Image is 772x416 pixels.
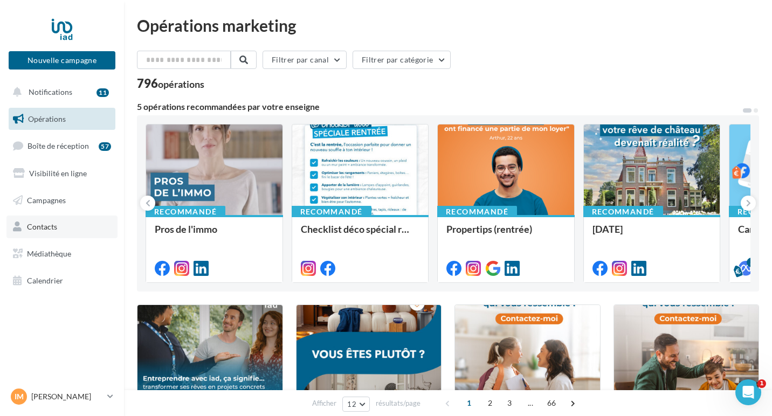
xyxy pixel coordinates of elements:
[29,87,72,96] span: Notifications
[342,397,370,412] button: 12
[437,206,517,218] div: Recommandé
[146,206,225,218] div: Recommandé
[735,379,761,405] iframe: Intercom live chat
[312,398,336,408] span: Afficher
[155,224,274,245] div: Pros de l'immo
[6,269,118,292] a: Calendrier
[481,394,499,412] span: 2
[9,386,115,407] a: IM [PERSON_NAME]
[27,222,57,231] span: Contacts
[6,108,118,130] a: Opérations
[301,224,420,245] div: Checklist déco spécial rentrée
[460,394,478,412] span: 1
[6,242,118,265] a: Médiathèque
[6,162,118,185] a: Visibilité en ligne
[27,141,89,150] span: Boîte de réception
[6,134,118,157] a: Boîte de réception57
[158,79,204,89] div: opérations
[501,394,518,412] span: 3
[28,114,66,123] span: Opérations
[137,102,742,111] div: 5 opérations recommandées par votre enseigne
[6,81,113,103] button: Notifications 11
[376,398,421,408] span: résultats/page
[96,88,109,97] div: 11
[15,391,24,402] span: IM
[353,51,451,69] button: Filtrer par catégorie
[263,51,347,69] button: Filtrer par canal
[31,391,103,402] p: [PERSON_NAME]
[757,379,766,388] span: 1
[592,224,712,245] div: [DATE]
[347,400,356,408] span: 12
[29,169,87,178] span: Visibilité en ligne
[6,189,118,212] a: Campagnes
[27,276,63,285] span: Calendrier
[583,206,663,218] div: Recommandé
[137,17,759,33] div: Opérations marketing
[522,394,539,412] span: ...
[27,195,66,204] span: Campagnes
[747,258,756,267] div: 5
[6,216,118,238] a: Contacts
[446,224,566,245] div: Propertips (rentrée)
[137,78,204,89] div: 796
[99,142,111,151] div: 57
[27,249,71,258] span: Médiathèque
[292,206,371,218] div: Recommandé
[9,51,115,70] button: Nouvelle campagne
[543,394,561,412] span: 66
